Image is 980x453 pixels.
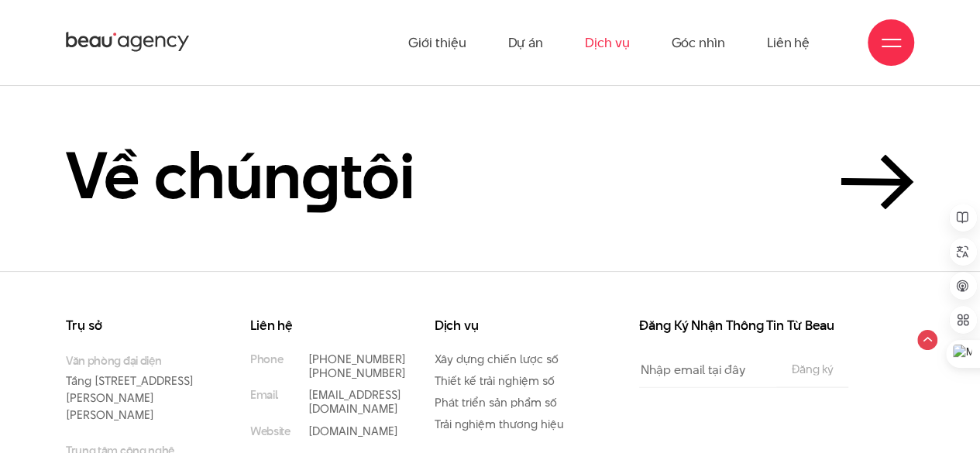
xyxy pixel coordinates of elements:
a: [PHONE_NUMBER] [308,364,406,380]
small: Phone [250,352,283,365]
input: Đăng ký [787,362,837,375]
h2: Về chún tôi [66,140,414,210]
small: Văn phòng đại diện [66,352,204,368]
en: g [301,129,340,220]
a: Trải nghiệm thương hiệu [435,415,564,431]
h3: Dịch vụ [435,318,573,331]
h3: Trụ sở [66,318,204,331]
a: [EMAIL_ADDRESS][DOMAIN_NAME] [308,386,401,416]
small: Website [250,424,291,438]
a: Thiết kế trải nghiệm số [435,372,555,388]
input: Nhập email tại đây [639,352,776,386]
a: Phát triển sản phẩm số [435,393,557,410]
p: Tầng [STREET_ADDRESS][PERSON_NAME][PERSON_NAME] [66,352,204,422]
a: Xây dựng chiến lược số [435,350,559,366]
h3: Liên hệ [250,318,388,331]
a: Về chúngtôi [66,140,914,210]
small: Email [250,387,277,401]
h3: Đăng Ký Nhận Thông Tin Từ Beau [639,318,848,331]
a: [DOMAIN_NAME] [308,422,398,438]
a: [PHONE_NUMBER] [308,350,406,366]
